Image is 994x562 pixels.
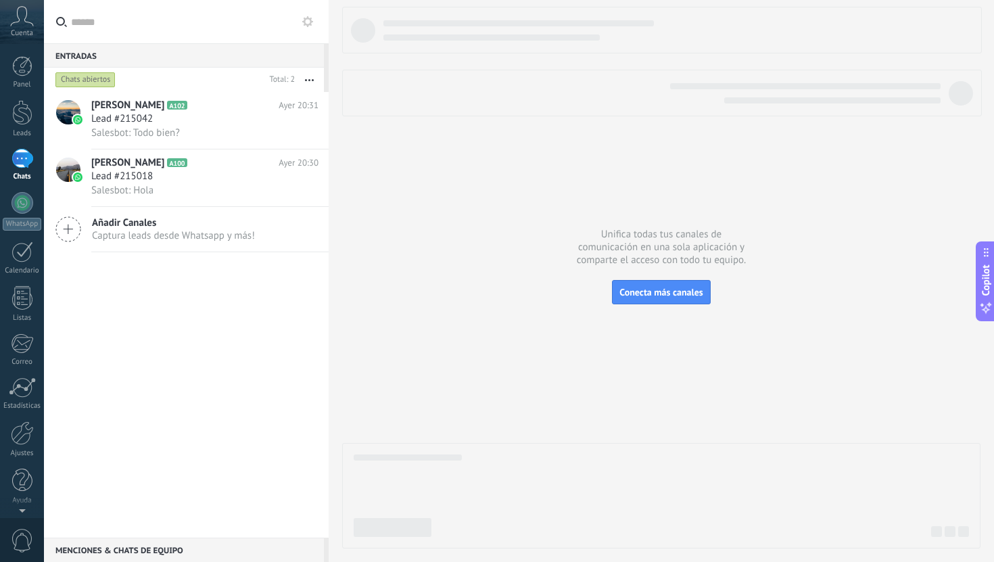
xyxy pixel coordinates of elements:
[167,101,187,110] span: A102
[91,126,180,139] span: Salesbot: Todo bien?
[3,402,42,411] div: Estadísticas
[3,496,42,505] div: Ayuda
[3,172,42,181] div: Chats
[73,115,82,124] img: icon
[264,73,295,87] div: Total: 2
[167,158,187,167] span: A100
[279,99,318,112] span: Ayer 20:31
[3,358,42,367] div: Correo
[619,286,703,298] span: Conecta más canales
[295,68,324,92] button: Más
[3,129,42,138] div: Leads
[11,29,33,38] span: Cuenta
[44,149,329,206] a: avataricon[PERSON_NAME]A100Ayer 20:30Lead #215018Salesbot: Hola
[44,538,324,562] div: Menciones & Chats de equipo
[979,264,993,296] span: Copilot
[91,184,153,197] span: Salesbot: Hola
[3,266,42,275] div: Calendario
[55,72,116,88] div: Chats abiertos
[612,280,710,304] button: Conecta más canales
[3,449,42,458] div: Ajustes
[91,112,153,126] span: Lead #215042
[92,216,255,229] span: Añadir Canales
[91,99,164,112] span: [PERSON_NAME]
[279,156,318,170] span: Ayer 20:30
[3,218,41,231] div: WhatsApp
[44,92,329,149] a: avataricon[PERSON_NAME]A102Ayer 20:31Lead #215042Salesbot: Todo bien?
[3,314,42,323] div: Listas
[3,80,42,89] div: Panel
[91,170,153,183] span: Lead #215018
[91,156,164,170] span: [PERSON_NAME]
[73,172,82,182] img: icon
[44,43,324,68] div: Entradas
[92,229,255,242] span: Captura leads desde Whatsapp y más!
